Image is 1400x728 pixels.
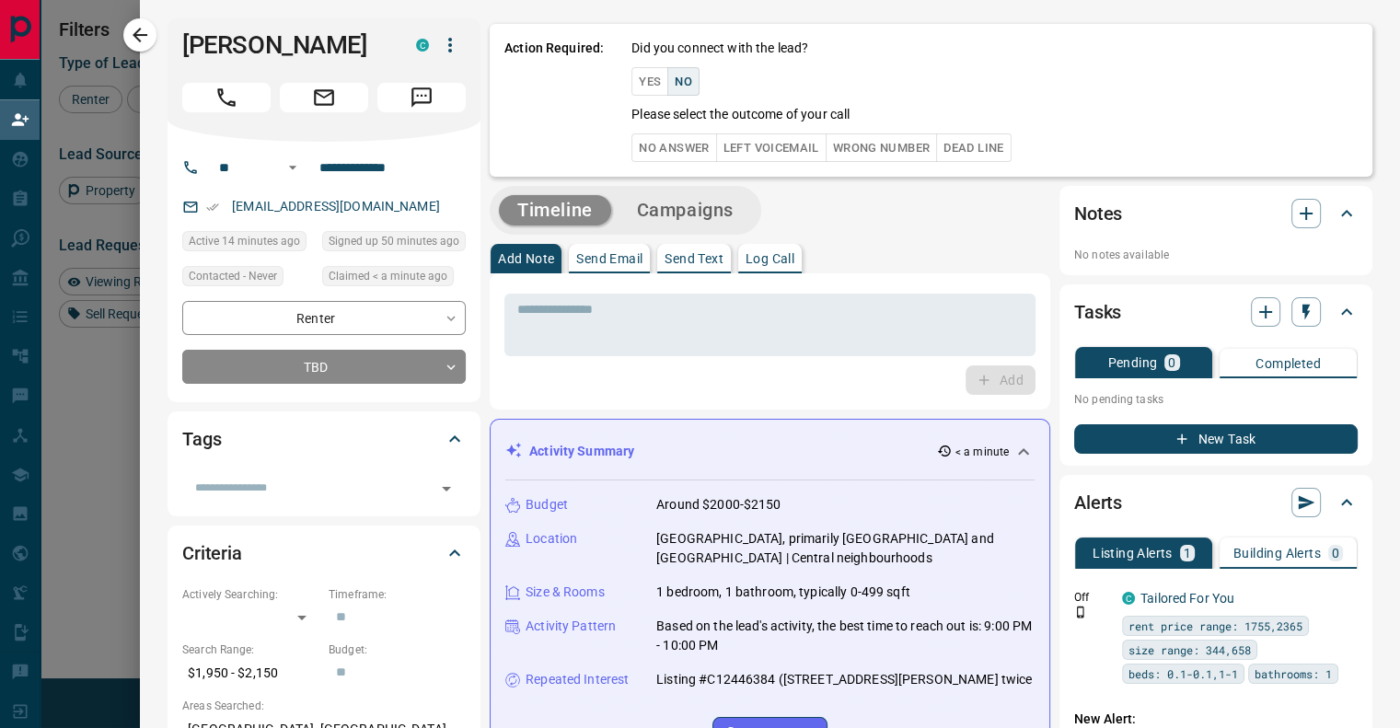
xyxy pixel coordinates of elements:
[1074,247,1358,263] p: No notes available
[1074,589,1111,606] p: Off
[529,442,634,461] p: Activity Summary
[619,195,752,225] button: Campaigns
[377,83,466,112] span: Message
[182,30,388,60] h1: [PERSON_NAME]
[499,195,611,225] button: Timeline
[1255,357,1321,370] p: Completed
[526,529,577,549] p: Location
[280,83,368,112] span: Email
[631,67,668,96] button: Yes
[182,538,242,568] h2: Criteria
[182,641,319,658] p: Search Range:
[322,266,466,292] div: Sat Oct 11 2025
[182,83,271,112] span: Call
[1093,547,1173,560] p: Listing Alerts
[1332,547,1339,560] p: 0
[656,529,1035,568] p: [GEOGRAPHIC_DATA], primarily [GEOGRAPHIC_DATA] and [GEOGRAPHIC_DATA] | Central neighbourhoods
[936,133,1011,162] button: Dead Line
[1074,290,1358,334] div: Tasks
[189,232,300,250] span: Active 14 minutes ago
[746,252,794,265] p: Log Call
[182,586,319,603] p: Actively Searching:
[1128,664,1238,683] span: beds: 0.1-0.1,1-1
[656,617,1035,655] p: Based on the lead's activity, the best time to reach out is: 9:00 PM - 10:00 PM
[189,267,277,285] span: Contacted - Never
[826,133,937,162] button: Wrong Number
[416,39,429,52] div: condos.ca
[955,444,1009,460] p: < a minute
[1122,592,1135,605] div: condos.ca
[526,617,616,636] p: Activity Pattern
[329,267,447,285] span: Claimed < a minute ago
[631,133,716,162] button: No Answer
[206,201,219,214] svg: Email Verified
[505,434,1035,468] div: Activity Summary< a minute
[232,199,440,214] a: [EMAIL_ADDRESS][DOMAIN_NAME]
[1074,386,1358,413] p: No pending tasks
[716,133,827,162] button: Left Voicemail
[1074,488,1122,517] h2: Alerts
[329,586,466,603] p: Timeframe:
[182,417,466,461] div: Tags
[1074,606,1087,618] svg: Push Notification Only
[1074,297,1121,327] h2: Tasks
[1233,547,1321,560] p: Building Alerts
[656,583,910,602] p: 1 bedroom, 1 bathroom, typically 0-499 sqft
[1168,356,1175,369] p: 0
[526,670,629,689] p: Repeated Interest
[667,67,700,96] button: No
[526,495,568,514] p: Budget
[182,301,466,335] div: Renter
[631,105,850,124] p: Please select the outcome of your call
[656,495,781,514] p: Around $2000-$2150
[576,252,642,265] p: Send Email
[504,39,604,162] p: Action Required:
[1255,664,1332,683] span: bathrooms: 1
[1074,199,1122,228] h2: Notes
[1074,480,1358,525] div: Alerts
[282,156,304,179] button: Open
[329,641,466,658] p: Budget:
[1184,547,1191,560] p: 1
[1074,424,1358,454] button: New Task
[1107,356,1157,369] p: Pending
[1128,617,1302,635] span: rent price range: 1755,2365
[1128,641,1251,659] span: size range: 344,658
[182,698,466,714] p: Areas Searched:
[498,252,554,265] p: Add Note
[631,39,808,58] p: Did you connect with the lead?
[182,231,313,257] div: Sat Oct 11 2025
[329,232,459,250] span: Signed up 50 minutes ago
[1140,591,1234,606] a: Tailored For You
[322,231,466,257] div: Sat Oct 11 2025
[526,583,605,602] p: Size & Rooms
[1074,191,1358,236] div: Notes
[182,350,466,384] div: TBD
[182,424,221,454] h2: Tags
[656,670,1032,689] p: Listing #C12446384 ([STREET_ADDRESS][PERSON_NAME] twice
[182,658,319,688] p: $1,950 - $2,150
[434,476,459,502] button: Open
[182,531,466,575] div: Criteria
[665,252,723,265] p: Send Text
